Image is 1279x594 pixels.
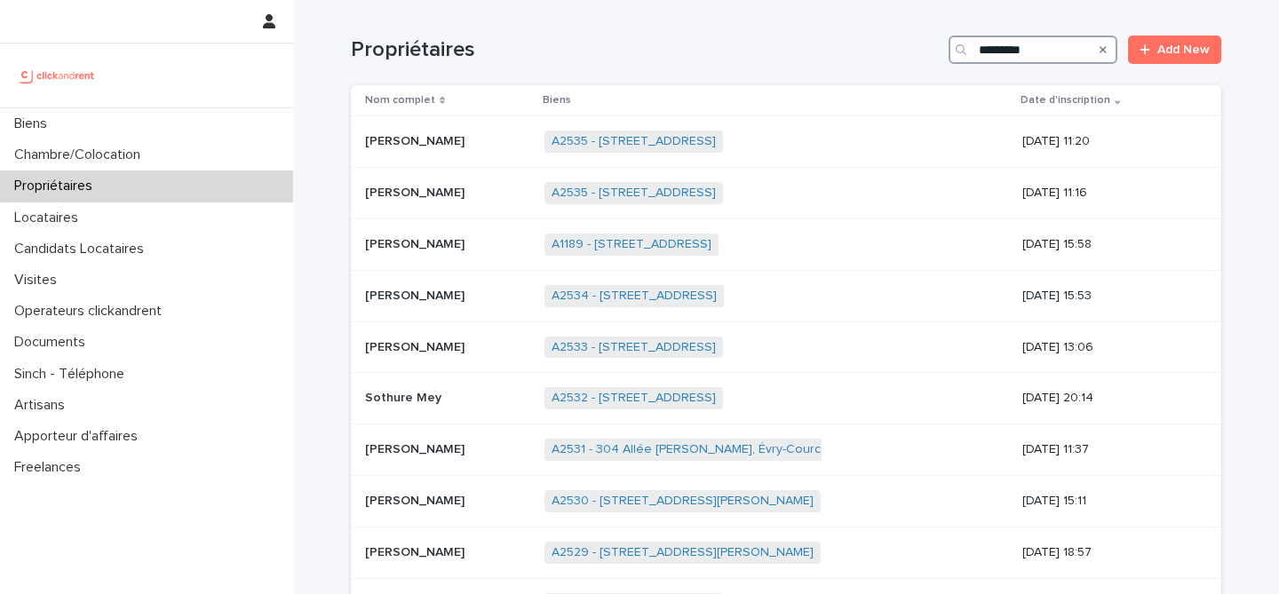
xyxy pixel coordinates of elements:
a: A2535 - [STREET_ADDRESS] [552,134,716,149]
p: Nom complet [365,91,435,110]
p: Operateurs clickandrent [7,303,176,320]
a: A2531 - 304 Allée [PERSON_NAME], Évry-Courcouronnes 91000 [552,442,917,457]
span: Add New [1157,44,1210,56]
p: Sinch - Téléphone [7,366,139,383]
p: [PERSON_NAME] [365,439,468,457]
tr: [PERSON_NAME][PERSON_NAME] A2533 - [STREET_ADDRESS] [DATE] 13:06 [351,321,1221,373]
p: [DATE] 15:53 [1022,289,1193,304]
p: [PERSON_NAME] [365,131,468,149]
p: Biens [7,115,61,132]
p: Documents [7,334,99,351]
p: Locataires [7,210,92,226]
p: Propriétaires [7,178,107,194]
p: [PERSON_NAME] [365,490,468,509]
p: Apporteur d'affaires [7,428,152,445]
p: [DATE] 13:06 [1022,340,1193,355]
p: [PERSON_NAME] [365,337,468,355]
img: UCB0brd3T0yccxBKYDjQ [14,58,100,93]
tr: Sothure MeySothure Mey A2532 - [STREET_ADDRESS] [DATE] 20:14 [351,373,1221,424]
tr: [PERSON_NAME][PERSON_NAME] A2535 - [STREET_ADDRESS] [DATE] 11:16 [351,168,1221,219]
p: [PERSON_NAME] [365,182,468,201]
input: Search [949,36,1117,64]
p: [PERSON_NAME] [365,542,468,560]
tr: [PERSON_NAME][PERSON_NAME] A2529 - [STREET_ADDRESS][PERSON_NAME] [DATE] 18:57 [351,527,1221,578]
a: Add New [1128,36,1221,64]
tr: [PERSON_NAME][PERSON_NAME] A2530 - [STREET_ADDRESS][PERSON_NAME] [DATE] 15:11 [351,475,1221,527]
tr: [PERSON_NAME][PERSON_NAME] A2531 - 304 Allée [PERSON_NAME], Évry-Courcouronnes 91000 [DATE] 11:37 [351,424,1221,476]
p: [PERSON_NAME] [365,285,468,304]
p: Artisans [7,397,79,414]
p: [DATE] 11:20 [1022,134,1193,149]
p: Visites [7,272,71,289]
tr: [PERSON_NAME][PERSON_NAME] A2535 - [STREET_ADDRESS] [DATE] 11:20 [351,116,1221,168]
a: A2533 - [STREET_ADDRESS] [552,340,716,355]
a: A2530 - [STREET_ADDRESS][PERSON_NAME] [552,494,814,509]
p: [DATE] 11:16 [1022,186,1193,201]
tr: [PERSON_NAME][PERSON_NAME] A1189 - [STREET_ADDRESS] [DATE] 15:58 [351,218,1221,270]
p: Biens [543,91,571,110]
p: Freelances [7,459,95,476]
p: Candidats Locataires [7,241,158,257]
p: [DATE] 11:37 [1022,442,1193,457]
p: [DATE] 18:57 [1022,545,1193,560]
p: Date d'inscription [1021,91,1110,110]
p: [DATE] 15:11 [1022,494,1193,509]
a: A2535 - [STREET_ADDRESS] [552,186,716,201]
p: [DATE] 20:14 [1022,391,1193,406]
h1: Propriétaires [351,37,941,63]
a: A2529 - [STREET_ADDRESS][PERSON_NAME] [552,545,814,560]
a: A2532 - [STREET_ADDRESS] [552,391,716,406]
tr: [PERSON_NAME][PERSON_NAME] A2534 - [STREET_ADDRESS] [DATE] 15:53 [351,270,1221,321]
p: Sothure Mey [365,387,445,406]
a: A2534 - [STREET_ADDRESS] [552,289,717,304]
p: Chambre/Colocation [7,147,155,163]
a: A1189 - [STREET_ADDRESS] [552,237,711,252]
p: [DATE] 15:58 [1022,237,1193,252]
p: [PERSON_NAME] [365,234,468,252]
